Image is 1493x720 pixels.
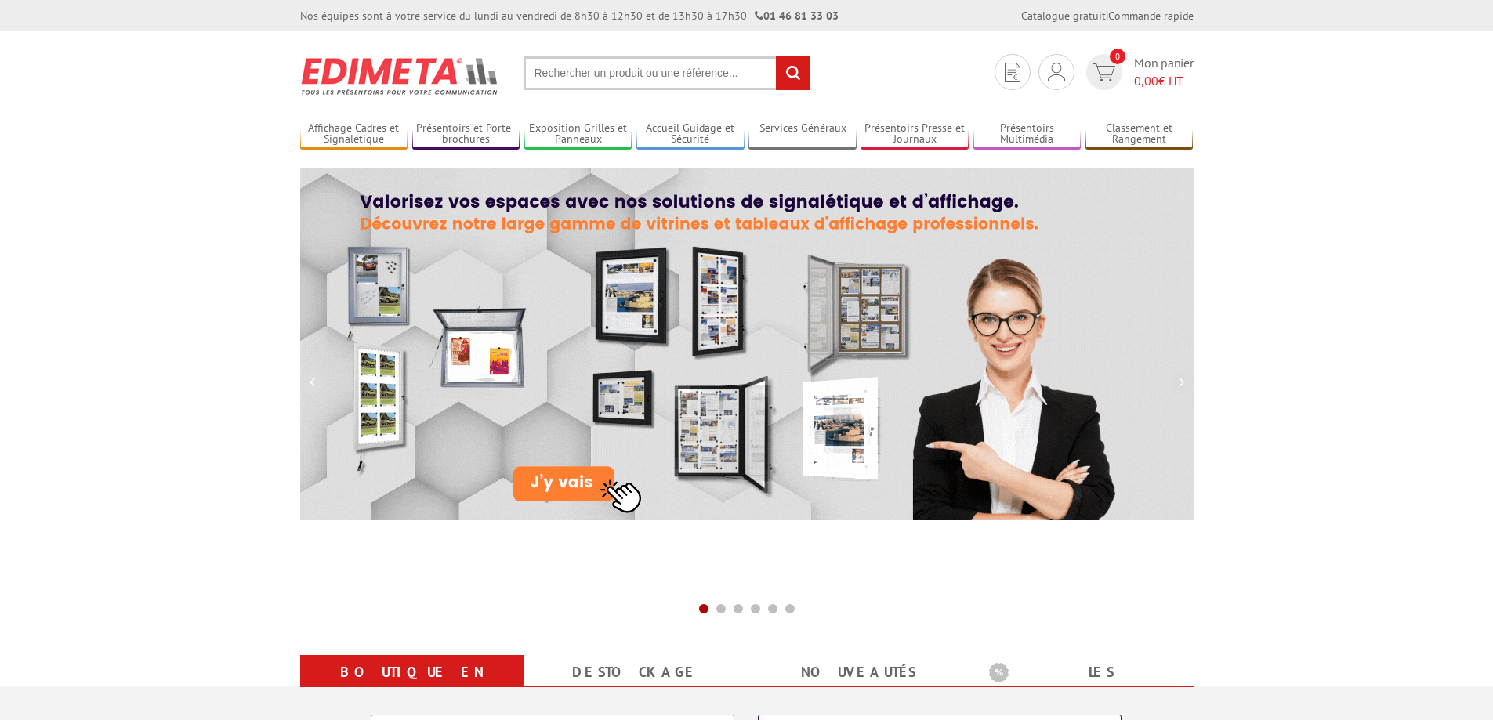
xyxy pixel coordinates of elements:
input: Rechercher un produit ou une référence... [524,56,810,90]
a: Classement et Rangement [1085,121,1194,147]
a: Destockage [542,658,728,686]
a: Présentoirs Multimédia [973,121,1082,147]
a: Accueil Guidage et Sécurité [636,121,745,147]
a: nouveautés [766,658,951,686]
img: devis rapide [1093,63,1115,81]
span: € HT [1134,72,1194,90]
img: devis rapide [1048,63,1065,81]
a: Présentoirs Presse et Journaux [861,121,969,147]
input: rechercher [776,56,810,90]
img: devis rapide [1005,63,1020,82]
a: Les promotions [989,658,1175,715]
a: Services Généraux [748,121,857,147]
span: 0 [1110,49,1125,64]
span: 0,00 [1134,73,1158,89]
a: devis rapide 0 Mon panier 0,00€ HT [1082,54,1194,90]
div: Nos équipes sont à votre service du lundi au vendredi de 8h30 à 12h30 et de 13h30 à 17h30 [300,8,839,24]
div: | [1021,8,1194,24]
a: Boutique en ligne [319,658,505,715]
a: Catalogue gratuit [1021,9,1106,23]
img: Présentoir, panneau, stand - Edimeta - PLV, affichage, mobilier bureau, entreprise [300,47,500,105]
span: Mon panier [1134,54,1194,90]
b: Les promotions [989,658,1185,689]
strong: 01 46 81 33 03 [755,9,839,23]
a: Affichage Cadres et Signalétique [300,121,408,147]
a: Présentoirs et Porte-brochures [412,121,520,147]
a: Exposition Grilles et Panneaux [524,121,632,147]
a: Commande rapide [1108,9,1194,23]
